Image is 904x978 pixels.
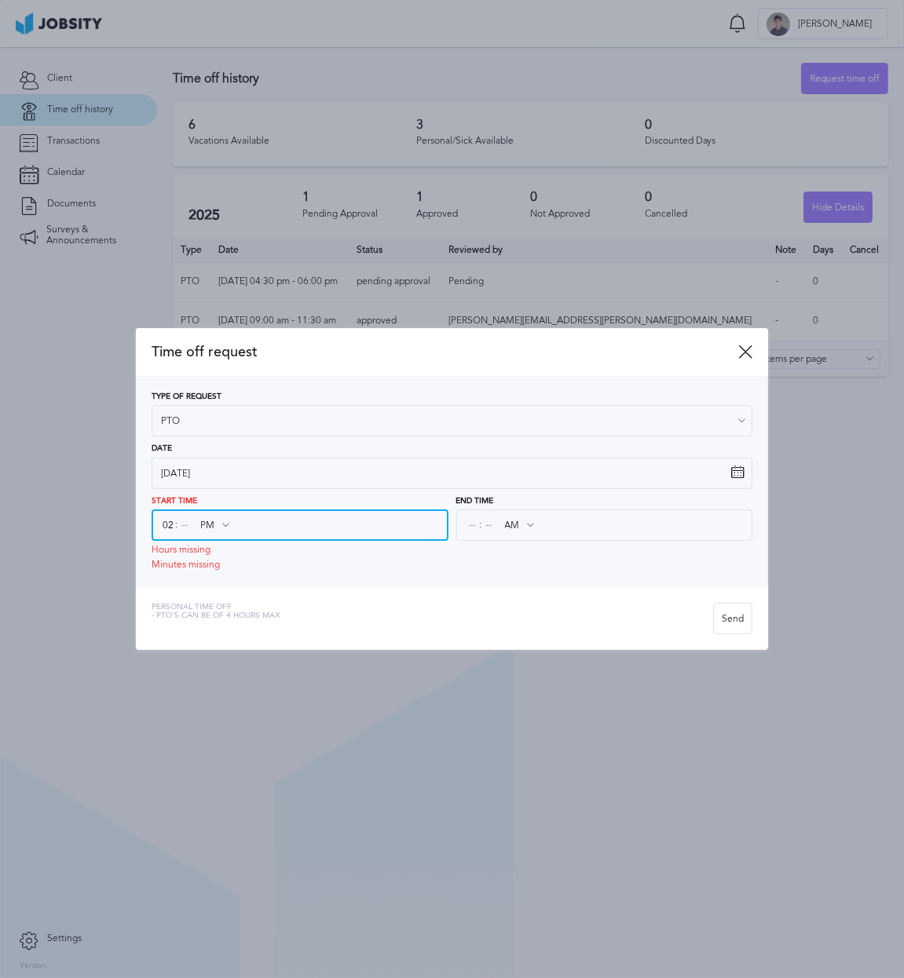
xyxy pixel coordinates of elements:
[152,603,280,612] span: Personal Time Off
[714,604,752,635] div: Send
[161,511,175,539] input: --
[152,392,221,402] span: Type of Request
[466,511,480,539] input: --
[152,497,197,506] span: Start Time
[152,444,172,454] span: Date
[480,520,482,531] span: :
[482,511,496,539] input: --
[152,545,210,556] span: Hours missing
[152,560,220,571] span: Minutes missing
[713,603,752,634] button: Send
[152,344,739,360] span: Time off request
[178,511,192,539] input: --
[152,611,280,621] span: - PTO's can be of 4 hours max
[175,520,178,531] span: :
[456,497,494,506] span: End Time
